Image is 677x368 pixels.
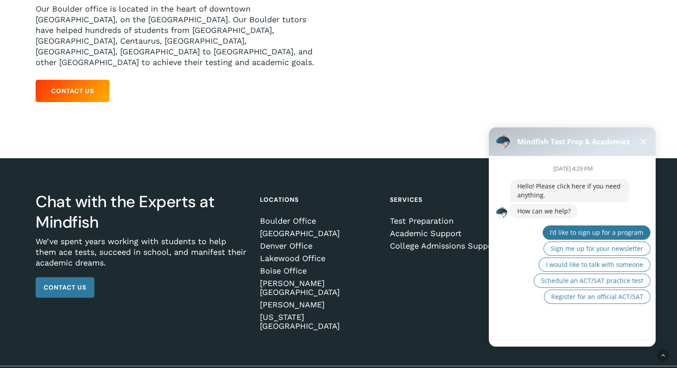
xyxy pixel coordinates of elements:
[36,80,109,102] a: Contact Us
[260,192,378,208] h4: Locations
[480,115,665,356] iframe: Chatbot
[36,4,325,68] p: Our Boulder office is located in the heart of downtown [GEOGRAPHIC_DATA], on the [GEOGRAPHIC_DATA...
[260,313,378,331] a: [US_STATE][GEOGRAPHIC_DATA]
[36,236,247,277] p: We’ve spent years working with students to help them ace tests, succeed in school, and manifest t...
[260,279,378,297] a: [PERSON_NAME][GEOGRAPHIC_DATA]
[44,283,86,292] span: Contact Us
[260,300,378,309] a: [PERSON_NAME]
[260,229,378,238] a: [GEOGRAPHIC_DATA]
[36,192,247,233] h3: Chat with the Experts at Mindfish
[260,217,378,225] a: Boulder Office
[390,192,508,208] h4: Services
[260,254,378,263] a: Lakewood Office
[51,86,94,95] span: Contact Us
[260,266,378,275] a: Boise Office
[390,241,508,250] a: College Admissions Support
[36,277,94,298] a: Contact Us
[260,241,378,250] a: Denver Office
[390,229,508,238] a: Academic Support
[390,217,508,225] a: Test Preparation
